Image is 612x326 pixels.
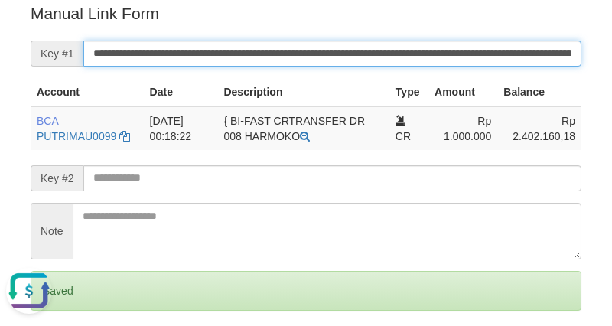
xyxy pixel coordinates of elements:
th: Account [31,78,144,106]
td: Rp 1.000.000 [428,106,497,150]
span: CR [396,130,411,142]
th: Type [389,78,428,106]
span: Key #1 [31,41,83,67]
span: Note [31,203,73,259]
span: Key #2 [31,165,83,191]
div: Saved [31,271,581,311]
span: BCA [37,115,58,127]
td: { BI-FAST CRTRANSFER DR 008 HARMOKO [217,106,389,150]
a: Copy PUTRIMAU0099 to clipboard [119,130,130,142]
th: Description [217,78,389,106]
p: Manual Link Form [31,2,581,24]
th: Date [144,78,218,106]
a: PUTRIMAU0099 [37,130,116,142]
td: Rp 2.402.160,18 [497,106,581,150]
td: [DATE] 00:18:22 [144,106,218,150]
button: Open LiveChat chat widget [6,6,52,52]
th: Amount [428,78,497,106]
th: Balance [497,78,581,106]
